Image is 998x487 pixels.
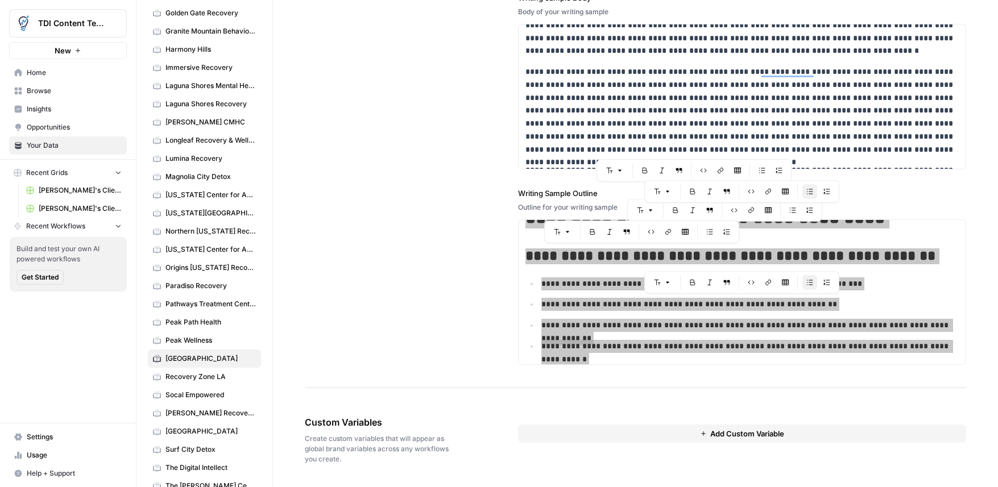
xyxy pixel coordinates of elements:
[305,434,454,464] span: Create custom variables that will appear as global brand variables across any workflows you create.
[148,40,261,59] a: Harmony Hills
[26,221,85,231] span: Recent Workflows
[148,95,261,113] a: Laguna Shores Recovery
[518,424,966,443] button: Add Custom Variable
[16,270,64,285] button: Get Started
[27,140,122,151] span: Your Data
[165,317,256,327] span: Peak Path Health
[27,122,122,132] span: Opportunities
[165,63,256,73] span: Immersive Recovery
[9,464,127,482] button: Help + Support
[165,263,256,273] span: Origins [US_STATE] Recovery
[165,226,256,236] span: Northern [US_STATE] Recovery
[27,468,122,478] span: Help + Support
[165,81,256,91] span: Laguna Shores Mental Health
[148,295,261,313] a: Pathways Treatment Center
[39,185,122,195] span: [PERSON_NAME]'s Clients - New Content
[148,386,261,404] a: Socal Empowered
[165,8,256,18] span: Golden Gate Recovery
[148,240,261,259] a: [US_STATE] Center for Adolescent Wellness
[165,353,256,364] span: [GEOGRAPHIC_DATA]
[27,432,122,442] span: Settings
[518,202,966,213] div: Outline for your writing sample
[148,349,261,368] a: [GEOGRAPHIC_DATA]
[165,26,256,36] span: Granite Mountain Behavioral Healthcare
[518,7,966,17] div: Body of your writing sample
[9,164,127,181] button: Recent Grids
[148,222,261,240] a: Northern [US_STATE] Recovery
[39,203,122,214] span: [PERSON_NAME]'s Clients - New Content
[148,22,261,40] a: Granite Mountain Behavioral Healthcare
[148,4,261,22] a: Golden Gate Recovery
[165,99,256,109] span: Laguna Shores Recovery
[165,117,256,127] span: [PERSON_NAME] CMHC
[9,136,127,155] a: Your Data
[9,42,127,59] button: New
[148,59,261,77] a: Immersive Recovery
[148,186,261,204] a: [US_STATE] Center for Adolescent Wellness
[305,415,454,429] span: Custom Variables
[9,428,127,446] a: Settings
[148,259,261,277] a: Origins [US_STATE] Recovery
[165,390,256,400] span: Socal Empowered
[148,459,261,477] a: The Digital Intellect
[165,208,256,218] span: [US_STATE][GEOGRAPHIC_DATA]
[165,44,256,55] span: Harmony Hills
[165,299,256,309] span: Pathways Treatment Center
[165,244,256,255] span: [US_STATE] Center for Adolescent Wellness
[13,13,34,34] img: TDI Content Team Logo
[27,68,122,78] span: Home
[148,131,261,149] a: Longleaf Recovery & Wellness
[9,218,127,235] button: Recent Workflows
[38,18,107,29] span: TDI Content Team
[165,153,256,164] span: Lumina Recovery
[148,277,261,295] a: Paradiso Recovery
[165,444,256,455] span: Surf City Detox
[148,313,261,331] a: Peak Path Health
[518,188,966,199] label: Writing Sample Outline
[165,190,256,200] span: [US_STATE] Center for Adolescent Wellness
[165,372,256,382] span: Recovery Zone LA
[22,272,59,282] span: Get Started
[27,104,122,114] span: Insights
[21,199,127,218] a: [PERSON_NAME]'s Clients - New Content
[27,86,122,96] span: Browse
[165,335,256,346] span: Peak Wellness
[148,77,261,95] a: Laguna Shores Mental Health
[148,113,261,131] a: [PERSON_NAME] CMHC
[710,428,784,439] span: Add Custom Variable
[9,82,127,100] a: Browse
[21,181,127,199] a: [PERSON_NAME]'s Clients - New Content
[26,168,68,178] span: Recent Grids
[165,135,256,145] span: Longleaf Recovery & Wellness
[148,331,261,349] a: Peak Wellness
[148,149,261,168] a: Lumina Recovery
[9,118,127,136] a: Opportunities
[9,64,127,82] a: Home
[9,9,127,38] button: Workspace: TDI Content Team
[148,440,261,459] a: Surf City Detox
[165,172,256,182] span: Magnolia City Detox
[148,168,261,186] a: Magnolia City Detox
[165,426,256,436] span: [GEOGRAPHIC_DATA]
[9,100,127,118] a: Insights
[148,422,261,440] a: [GEOGRAPHIC_DATA]
[165,408,256,418] span: [PERSON_NAME] Recovery Center
[16,244,120,264] span: Build and test your own AI powered workflows
[27,450,122,460] span: Usage
[9,446,127,464] a: Usage
[148,404,261,422] a: [PERSON_NAME] Recovery Center
[148,368,261,386] a: Recovery Zone LA
[148,204,261,222] a: [US_STATE][GEOGRAPHIC_DATA]
[165,281,256,291] span: Paradiso Recovery
[165,463,256,473] span: The Digital Intellect
[55,45,71,56] span: New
